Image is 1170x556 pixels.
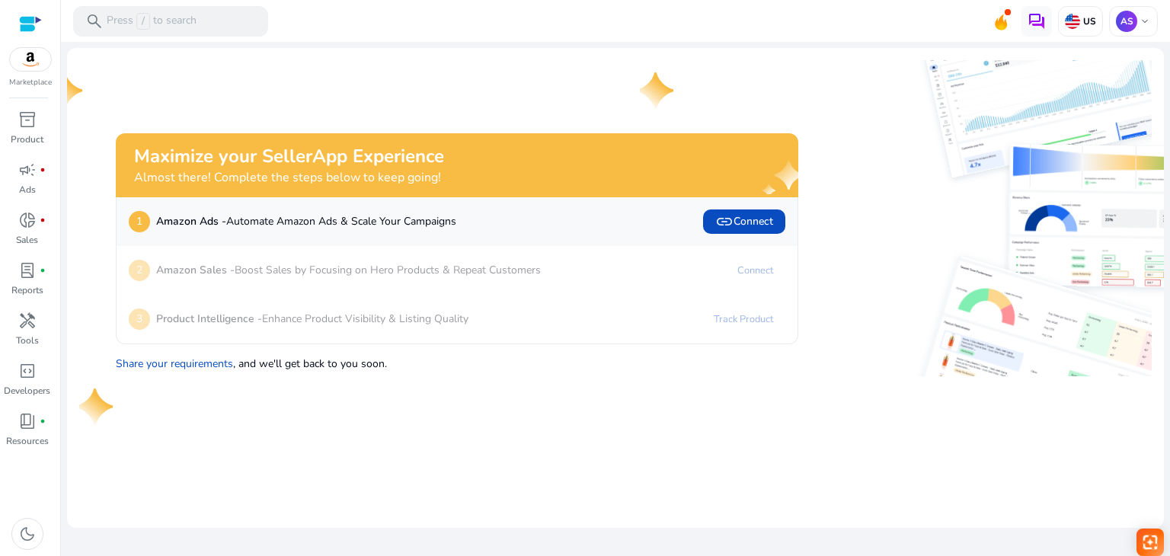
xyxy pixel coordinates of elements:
[16,334,39,347] p: Tools
[1080,15,1096,27] p: US
[85,12,104,30] span: search
[18,161,37,179] span: campaign
[18,362,37,380] span: code_blocks
[18,110,37,129] span: inventory_2
[156,263,235,277] b: Amazon Sales -
[40,267,46,273] span: fiber_manual_record
[156,213,456,229] p: Automate Amazon Ads & Scale Your Campaigns
[703,209,785,234] button: linkConnect
[9,77,52,88] p: Marketplace
[156,311,468,327] p: Enhance Product Visibility & Listing Quality
[1116,11,1137,32] p: AS
[11,283,43,297] p: Reports
[640,72,676,109] img: one-star.svg
[116,350,798,372] p: , and we'll get back to you soon.
[10,48,51,71] img: amazon.svg
[702,307,785,331] a: Track Product
[79,388,116,425] img: one-star.svg
[18,211,37,229] span: donut_small
[129,260,150,281] p: 2
[129,211,150,232] p: 1
[134,145,444,168] h2: Maximize your SellerApp Experience
[136,13,150,30] span: /
[18,312,37,330] span: handyman
[129,308,150,330] p: 3
[40,217,46,223] span: fiber_manual_record
[11,133,43,146] p: Product
[40,418,46,424] span: fiber_manual_record
[156,262,541,278] p: Boost Sales by Focusing on Hero Products & Repeat Customers
[40,167,46,173] span: fiber_manual_record
[4,384,50,398] p: Developers
[725,258,785,283] a: Connect
[6,434,49,448] p: Resources
[49,72,85,109] img: one-star.svg
[16,233,38,247] p: Sales
[715,212,734,231] span: link
[1065,14,1080,29] img: us.svg
[715,212,773,231] span: Connect
[19,183,36,197] p: Ads
[156,312,262,326] b: Product Intelligence -
[1139,15,1151,27] span: keyboard_arrow_down
[156,214,226,228] b: Amazon Ads -
[18,412,37,430] span: book_4
[18,525,37,543] span: dark_mode
[116,356,233,371] a: Share your requirements
[107,13,197,30] p: Press to search
[134,171,444,185] h4: Almost there! Complete the steps below to keep going!
[18,261,37,280] span: lab_profile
